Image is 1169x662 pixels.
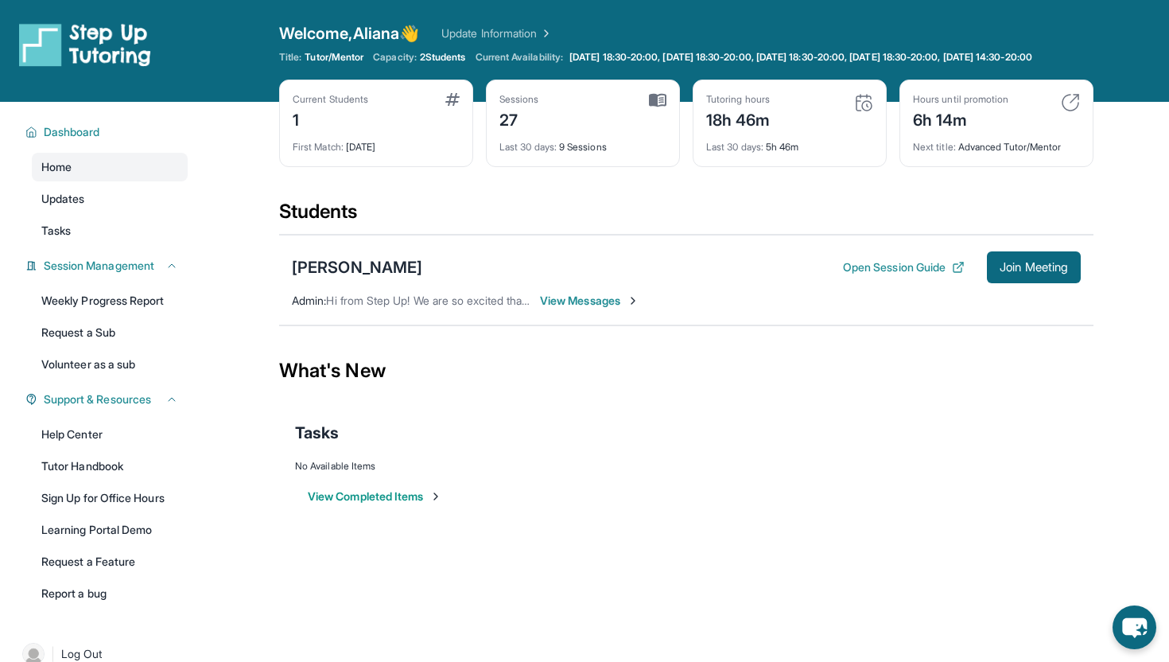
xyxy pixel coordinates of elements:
span: Session Management [44,258,154,274]
button: Open Session Guide [843,259,965,275]
span: Log Out [61,646,103,662]
img: card [1061,93,1080,112]
a: Update Information [441,25,553,41]
span: Dashboard [44,124,100,140]
div: 5h 46m [706,131,873,154]
a: Sign Up for Office Hours [32,484,188,512]
div: What's New [279,336,1093,406]
a: [DATE] 18:30-20:00, [DATE] 18:30-20:00, [DATE] 18:30-20:00, [DATE] 18:30-20:00, [DATE] 14:30-20:00 [566,51,1035,64]
a: Learning Portal Demo [32,516,188,544]
span: View Messages [540,293,639,309]
div: Current Students [293,93,368,106]
img: card [649,93,666,107]
span: 2 Students [420,51,466,64]
span: Home [41,159,72,175]
div: [DATE] [293,131,460,154]
img: card [854,93,873,112]
span: Tasks [41,223,71,239]
a: Request a Feature [32,547,188,576]
span: Current Availability: [476,51,563,64]
div: 27 [499,106,539,131]
a: Weekly Progress Report [32,286,188,315]
div: Students [279,199,1093,234]
a: Request a Sub [32,318,188,347]
button: chat-button [1113,606,1156,649]
div: 1 [293,106,368,131]
span: Updates [41,191,85,207]
a: Volunteer as a sub [32,350,188,379]
span: Title: [279,51,301,64]
div: Advanced Tutor/Mentor [913,131,1080,154]
a: Updates [32,185,188,213]
img: Chevron-Right [627,294,639,307]
span: Join Meeting [1000,263,1068,272]
span: Capacity: [373,51,417,64]
span: Support & Resources [44,391,151,407]
img: Chevron Right [537,25,553,41]
span: Tasks [295,422,339,444]
button: Dashboard [37,124,178,140]
button: View Completed Items [308,489,442,504]
a: Tutor Handbook [32,452,188,481]
a: Help Center [32,420,188,449]
span: Admin : [292,294,326,307]
span: Last 30 days : [706,141,763,153]
img: card [445,93,460,106]
span: Next title : [913,141,956,153]
span: Welcome, Aliana 👋 [279,22,419,45]
div: 18h 46m [706,106,771,131]
img: logo [19,22,151,67]
span: Tutor/Mentor [305,51,363,64]
div: No Available Items [295,460,1078,473]
button: Support & Resources [37,391,178,407]
span: First Match : [293,141,344,153]
button: Session Management [37,258,178,274]
div: Hours until promotion [913,93,1008,106]
a: Tasks [32,216,188,245]
span: Last 30 days : [499,141,557,153]
div: 6h 14m [913,106,1008,131]
a: Home [32,153,188,181]
div: Tutoring hours [706,93,771,106]
div: [PERSON_NAME] [292,256,422,278]
button: Join Meeting [987,251,1081,283]
div: 9 Sessions [499,131,666,154]
div: Sessions [499,93,539,106]
span: [DATE] 18:30-20:00, [DATE] 18:30-20:00, [DATE] 18:30-20:00, [DATE] 18:30-20:00, [DATE] 14:30-20:00 [569,51,1032,64]
a: Report a bug [32,579,188,608]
